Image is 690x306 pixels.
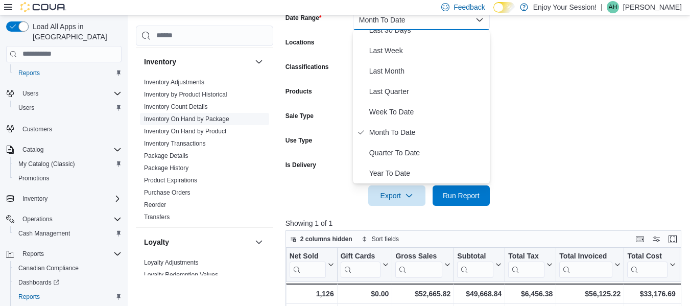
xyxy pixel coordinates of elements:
[533,1,597,13] p: Enjoy Your Session!
[443,191,480,201] span: Run Report
[14,67,122,79] span: Reports
[433,185,490,206] button: Run Report
[18,104,34,112] span: Users
[508,288,553,300] div: $6,456.38
[144,90,227,99] span: Inventory by Product Historical
[14,227,122,240] span: Cash Management
[559,252,621,278] button: Total Invoiced
[136,256,273,285] div: Loyalty
[18,264,79,272] span: Canadian Compliance
[14,227,74,240] a: Cash Management
[253,56,265,68] button: Inventory
[358,233,403,245] button: Sort fields
[18,123,56,135] a: Customers
[289,288,334,300] div: 1,126
[372,235,399,243] span: Sort fields
[144,152,188,160] span: Package Details
[395,252,442,262] div: Gross Sales
[559,252,612,262] div: Total Invoiced
[10,171,126,185] button: Promotions
[144,237,169,247] h3: Loyalty
[144,115,229,123] a: Inventory On Hand by Package
[14,291,122,303] span: Reports
[634,233,646,245] button: Keyboard shortcuts
[2,143,126,157] button: Catalog
[627,252,675,278] button: Total Cost
[285,161,316,169] label: Is Delivery
[144,139,206,148] span: Inventory Transactions
[2,192,126,206] button: Inventory
[457,252,502,278] button: Subtotal
[18,293,40,301] span: Reports
[144,177,197,184] a: Product Expirations
[289,252,325,278] div: Net Sold
[18,248,48,260] button: Reports
[14,102,122,114] span: Users
[285,63,329,71] label: Classifications
[22,195,47,203] span: Inventory
[18,213,57,225] button: Operations
[369,126,486,138] span: Month To Date
[144,271,218,279] span: Loyalty Redemption Values
[14,262,122,274] span: Canadian Compliance
[18,193,52,205] button: Inventory
[285,38,315,46] label: Locations
[2,86,126,101] button: Users
[18,160,75,168] span: My Catalog (Classic)
[14,276,63,289] a: Dashboards
[18,144,122,156] span: Catalog
[18,69,40,77] span: Reports
[22,89,38,98] span: Users
[340,252,380,262] div: Gift Cards
[10,290,126,304] button: Reports
[10,157,126,171] button: My Catalog (Classic)
[10,261,126,275] button: Canadian Compliance
[144,271,218,278] a: Loyalty Redemption Values
[2,247,126,261] button: Reports
[508,252,544,262] div: Total Tax
[353,10,490,30] button: Month To Date
[627,288,675,300] div: $33,176.69
[395,288,450,300] div: $52,665.82
[369,147,486,159] span: Quarter To Date
[144,128,226,135] a: Inventory On Hand by Product
[144,214,170,221] a: Transfers
[22,250,44,258] span: Reports
[144,79,204,86] a: Inventory Adjustments
[14,158,122,170] span: My Catalog (Classic)
[508,252,553,278] button: Total Tax
[457,252,493,278] div: Subtotal
[144,189,191,196] a: Purchase Orders
[14,67,44,79] a: Reports
[607,1,619,13] div: April Hale
[144,259,199,266] a: Loyalty Adjustments
[369,167,486,179] span: Year To Date
[289,252,334,278] button: Net Sold
[18,87,42,100] button: Users
[2,212,126,226] button: Operations
[18,248,122,260] span: Reports
[285,87,312,96] label: Products
[144,164,188,172] span: Package History
[353,30,490,183] div: Select listbox
[144,127,226,135] span: Inventory On Hand by Product
[144,78,204,86] span: Inventory Adjustments
[10,226,126,241] button: Cash Management
[10,101,126,115] button: Users
[18,87,122,100] span: Users
[559,252,612,278] div: Total Invoiced
[144,201,166,208] a: Reorder
[369,106,486,118] span: Week To Date
[14,102,38,114] a: Users
[18,229,70,238] span: Cash Management
[457,288,502,300] div: $49,668.84
[369,44,486,57] span: Last Week
[20,2,66,12] img: Cova
[369,65,486,77] span: Last Month
[14,158,79,170] a: My Catalog (Classic)
[22,125,52,133] span: Customers
[340,252,389,278] button: Gift Cards
[144,237,251,247] button: Loyalty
